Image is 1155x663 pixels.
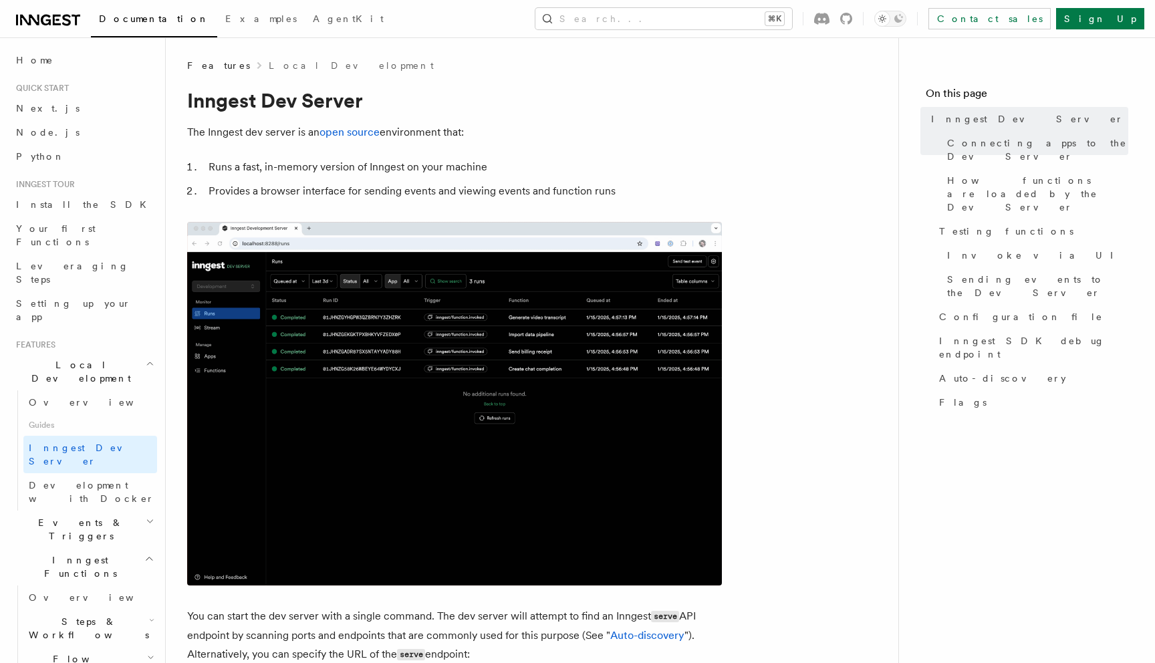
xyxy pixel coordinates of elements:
span: Inngest Functions [11,553,144,580]
span: AgentKit [313,13,384,24]
a: Inngest SDK debug endpoint [934,329,1128,366]
a: Leveraging Steps [11,254,157,291]
span: Inngest Dev Server [29,442,143,467]
span: Steps & Workflows [23,615,149,642]
span: Configuration file [939,310,1103,323]
button: Events & Triggers [11,511,157,548]
span: Local Development [11,358,146,385]
span: Setting up your app [16,298,131,322]
a: Node.js [11,120,157,144]
a: Auto-discovery [934,366,1128,390]
li: Runs a fast, in-memory version of Inngest on your machine [205,158,722,176]
a: Configuration file [934,305,1128,329]
a: Home [11,48,157,72]
a: Examples [217,4,305,36]
a: Sending events to the Dev Server [942,267,1128,305]
span: Home [16,53,53,67]
span: Development with Docker [29,480,154,504]
kbd: ⌘K [765,12,784,25]
span: Features [11,340,55,350]
button: Search...⌘K [535,8,792,29]
button: Steps & Workflows [23,610,157,647]
span: Features [187,59,250,72]
li: Provides a browser interface for sending events and viewing events and function runs [205,182,722,201]
p: The Inngest dev server is an environment that: [187,123,722,142]
a: Overview [23,390,157,414]
a: Auto-discovery [610,629,684,642]
button: Inngest Functions [11,548,157,585]
div: Local Development [11,390,157,511]
a: Development with Docker [23,473,157,511]
span: Node.js [16,127,80,138]
a: AgentKit [305,4,392,36]
button: Toggle dark mode [874,11,906,27]
span: Overview [29,592,166,603]
a: Flags [934,390,1128,414]
a: How functions are loaded by the Dev Server [942,168,1128,219]
span: Sending events to the Dev Server [947,273,1128,299]
a: Overview [23,585,157,610]
h1: Inngest Dev Server [187,88,722,112]
span: Overview [29,397,166,408]
code: serve [651,611,679,622]
span: Inngest SDK debug endpoint [939,334,1128,361]
button: Local Development [11,353,157,390]
span: Inngest Dev Server [931,112,1124,126]
span: Auto-discovery [939,372,1066,385]
a: Install the SDK [11,192,157,217]
code: serve [397,649,425,660]
a: Contact sales [928,8,1051,29]
span: Quick start [11,83,69,94]
span: Connecting apps to the Dev Server [947,136,1128,163]
a: Local Development [269,59,434,72]
img: Dev Server Demo [187,222,722,585]
a: Inngest Dev Server [23,436,157,473]
span: Guides [23,414,157,436]
a: Inngest Dev Server [926,107,1128,131]
span: How functions are loaded by the Dev Server [947,174,1128,214]
a: Your first Functions [11,217,157,254]
span: Your first Functions [16,223,96,247]
span: Examples [225,13,297,24]
a: Python [11,144,157,168]
a: Next.js [11,96,157,120]
span: Next.js [16,103,80,114]
span: Testing functions [939,225,1073,238]
a: Invoke via UI [942,243,1128,267]
span: Invoke via UI [947,249,1125,262]
span: Leveraging Steps [16,261,129,285]
a: Connecting apps to the Dev Server [942,131,1128,168]
span: Inngest tour [11,179,75,190]
span: Documentation [99,13,209,24]
span: Flags [939,396,987,409]
span: Python [16,151,65,162]
a: Setting up your app [11,291,157,329]
a: Testing functions [934,219,1128,243]
h4: On this page [926,86,1128,107]
a: Documentation [91,4,217,37]
span: Install the SDK [16,199,154,210]
a: Sign Up [1056,8,1144,29]
span: Events & Triggers [11,516,146,543]
a: open source [319,126,380,138]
